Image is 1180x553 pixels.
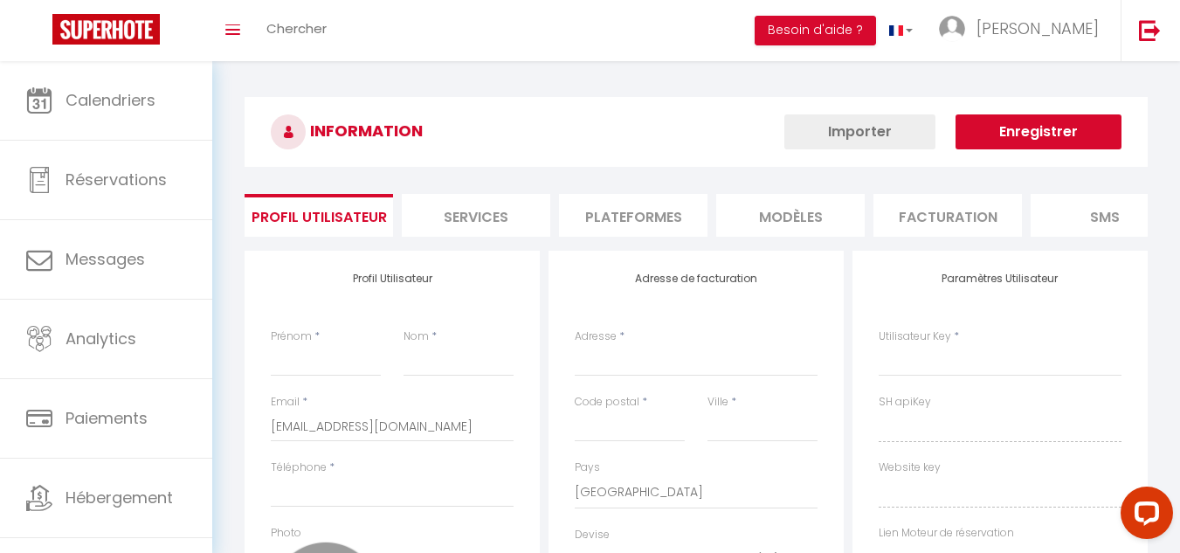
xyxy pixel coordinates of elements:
[271,460,327,476] label: Téléphone
[1139,19,1161,41] img: logout
[402,194,550,237] li: Services
[271,394,300,411] label: Email
[66,169,167,190] span: Réservations
[271,328,312,345] label: Prénom
[66,407,148,429] span: Paiements
[404,328,429,345] label: Nom
[575,527,610,543] label: Devise
[271,525,301,542] label: Photo
[716,194,865,237] li: MODÈLES
[879,328,951,345] label: Utilisateur Key
[559,194,707,237] li: Plateformes
[956,114,1121,149] button: Enregistrer
[66,89,155,111] span: Calendriers
[245,97,1148,167] h3: INFORMATION
[879,273,1121,285] h4: Paramètres Utilisateur
[879,525,1014,542] label: Lien Moteur de réservation
[939,16,965,42] img: ...
[66,328,136,349] span: Analytics
[1031,194,1179,237] li: SMS
[575,460,600,476] label: Pays
[66,248,145,270] span: Messages
[575,273,818,285] h4: Adresse de facturation
[575,328,617,345] label: Adresse
[575,394,639,411] label: Code postal
[879,460,941,476] label: Website key
[755,16,876,45] button: Besoin d'aide ?
[1107,480,1180,553] iframe: LiveChat chat widget
[784,114,935,149] button: Importer
[52,14,160,45] img: Super Booking
[879,394,931,411] label: SH apiKey
[707,394,728,411] label: Ville
[873,194,1022,237] li: Facturation
[245,194,393,237] li: Profil Utilisateur
[66,487,173,508] span: Hébergement
[266,19,327,38] span: Chercher
[271,273,514,285] h4: Profil Utilisateur
[976,17,1099,39] span: [PERSON_NAME]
